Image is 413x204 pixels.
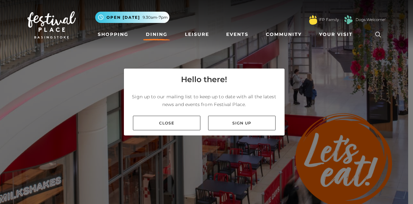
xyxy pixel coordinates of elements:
[106,15,140,20] span: Open [DATE]
[95,12,169,23] button: Open [DATE] 9.30am-7pm
[143,28,170,40] a: Dining
[27,11,76,38] img: Festival Place Logo
[263,28,304,40] a: Community
[143,15,168,20] span: 9.30am-7pm
[181,74,227,85] h4: Hello there!
[319,17,339,23] a: FP Family
[95,28,131,40] a: Shopping
[208,116,276,130] a: Sign up
[356,17,386,23] a: Dogs Welcome!
[182,28,212,40] a: Leisure
[319,31,353,38] span: Your Visit
[317,28,358,40] a: Your Visit
[133,116,200,130] a: Close
[224,28,251,40] a: Events
[129,93,279,108] p: Sign up to our mailing list to keep up to date with all the latest news and events from Festival ...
